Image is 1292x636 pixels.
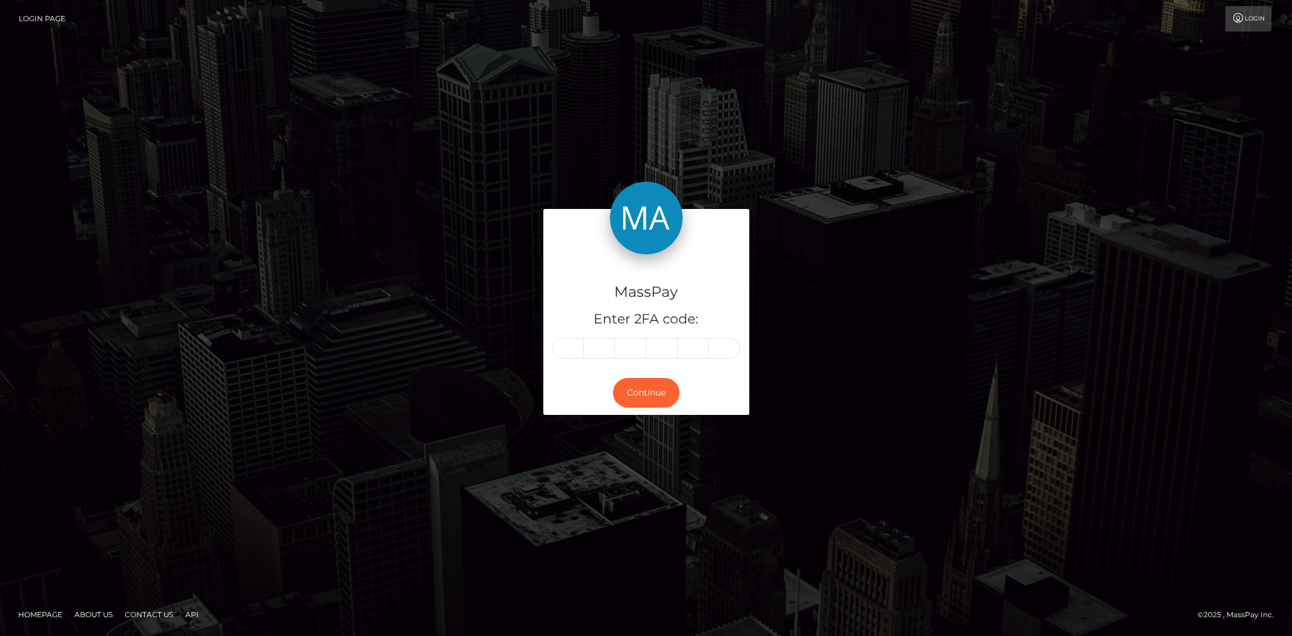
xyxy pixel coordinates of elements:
h4: MassPay [552,282,740,303]
h5: Enter 2FA code: [552,310,740,329]
a: About Us [70,605,118,624]
a: Contact Us [120,605,178,624]
a: API [181,605,204,624]
a: Login Page [19,6,65,31]
img: MassPay [610,182,683,254]
div: © 2025 , MassPay Inc. [1198,608,1283,621]
a: Login [1225,6,1271,31]
button: Continue [613,378,680,408]
a: Homepage [13,605,67,624]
